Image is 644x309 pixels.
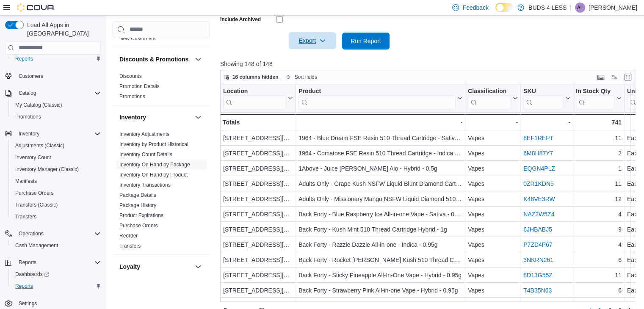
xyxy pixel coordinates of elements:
[15,213,36,220] span: Transfers
[193,112,203,122] button: Inventory
[468,194,518,204] div: Vapes
[576,163,622,174] div: 1
[523,241,552,248] a: P7ZD4P67
[119,172,188,178] a: Inventory On Hand by Product
[299,255,462,265] div: Back Forty - Rocket [PERSON_NAME] Kush 510 Thread Cartridge - Indica - 0.95g
[119,83,160,90] span: Promotion Details
[15,88,39,98] button: Catalog
[12,269,53,279] a: Dashboards
[468,270,518,280] div: Vapes
[596,72,606,82] button: Keyboard shortcuts
[299,148,462,158] div: 1964 - Comatose FSE Resin 510 Thread Cartridge - Indica - 1g
[523,150,553,157] a: 6M8H87Y7
[119,162,190,168] a: Inventory On Hand by Package
[15,166,79,173] span: Inventory Manager (Classic)
[299,194,462,204] div: Adults Only - Missionary Mango NSFW Liquid Diamond 510 Thread Cartridge - Indica - 1g
[468,148,518,158] div: Vapes
[12,152,55,163] a: Inventory Count
[342,33,390,50] button: Run Report
[523,117,570,127] div: -
[2,257,104,268] button: Reports
[15,257,101,268] span: Reports
[119,152,172,157] a: Inventory Count Details
[468,87,511,109] div: Classification
[223,194,293,204] div: [STREET_ADDRESS][PERSON_NAME]
[468,87,518,109] button: Classification
[119,55,188,63] h3: Discounts & Promotions
[576,240,622,250] div: 4
[15,102,62,108] span: My Catalog (Classic)
[15,113,41,120] span: Promotions
[8,163,104,175] button: Inventory Manager (Classic)
[299,87,456,109] div: Product
[289,32,336,49] button: Export
[468,133,518,143] div: Vapes
[8,99,104,111] button: My Catalog (Classic)
[12,54,101,64] span: Reports
[119,55,191,63] button: Discounts & Promotions
[8,240,104,251] button: Cash Management
[576,255,622,265] div: 6
[8,152,104,163] button: Inventory Count
[12,240,101,251] span: Cash Management
[299,179,462,189] div: Adults Only - Grape Kush NSFW Liquid Blunt Diamond Cartridge - Indica - 1g
[576,285,622,295] div: 6
[12,152,101,163] span: Inventory Count
[2,228,104,240] button: Operations
[468,285,518,295] div: Vapes
[15,71,101,81] span: Customers
[8,211,104,223] button: Transfers
[119,233,138,239] a: Reorder
[223,117,293,127] div: Totals
[193,262,203,272] button: Loyalty
[119,94,145,99] a: Promotions
[19,259,36,266] span: Reports
[15,178,37,185] span: Manifests
[576,224,622,235] div: 9
[351,37,381,45] span: Run Report
[119,113,191,121] button: Inventory
[523,211,554,218] a: NAZ2W5Z4
[119,131,169,137] a: Inventory Adjustments
[15,283,33,290] span: Reports
[223,270,293,280] div: [STREET_ADDRESS][PERSON_NAME]
[576,133,622,143] div: 11
[468,240,518,250] div: Vapes
[119,141,188,147] a: Inventory by Product Historical
[223,133,293,143] div: [STREET_ADDRESS][PERSON_NAME]
[577,3,583,13] span: AL
[8,53,104,65] button: Reports
[119,192,156,199] span: Package Details
[15,242,58,249] span: Cash Management
[119,141,188,148] span: Inventory by Product Historical
[119,202,156,208] a: Package History
[223,87,286,109] div: Location
[223,209,293,219] div: [STREET_ADDRESS][PERSON_NAME]
[576,117,622,127] div: 741
[12,141,101,151] span: Adjustments (Classic)
[12,269,101,279] span: Dashboards
[220,60,639,68] p: Showing 148 of 148
[15,71,47,81] a: Customers
[119,113,146,121] h3: Inventory
[2,87,104,99] button: Catalog
[12,54,36,64] a: Reports
[12,112,44,122] a: Promotions
[299,240,462,250] div: Back Forty - Razzle Dazzle All-in-one - Indica - 0.95g
[193,54,203,64] button: Discounts & Promotions
[119,131,169,138] span: Inventory Adjustments
[223,255,293,265] div: [STREET_ADDRESS][PERSON_NAME]
[119,93,145,100] span: Promotions
[223,87,293,109] button: Location
[15,88,101,98] span: Catalog
[589,3,637,13] p: [PERSON_NAME]
[12,176,40,186] a: Manifests
[119,262,191,271] button: Loyalty
[12,100,66,110] a: My Catalog (Classic)
[220,16,261,23] label: Include Archived
[12,164,82,174] a: Inventory Manager (Classic)
[576,87,622,109] button: In Stock Qty
[15,271,49,278] span: Dashboards
[523,87,564,109] div: SKU URL
[12,176,101,186] span: Manifests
